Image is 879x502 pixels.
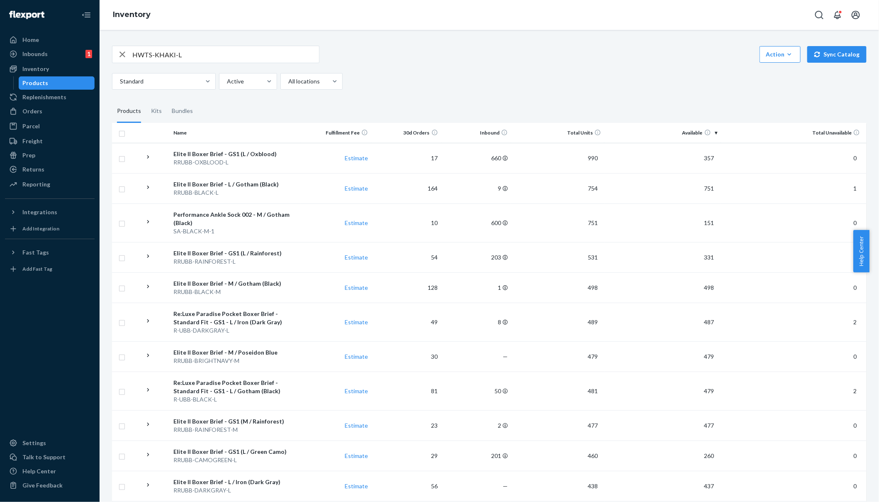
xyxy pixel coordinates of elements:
a: Estimate [345,482,368,490]
div: RRUBB-BLACK-L [173,189,298,197]
div: Elite II Boxer Brief - GS1 (L / Green Camo) [173,448,298,456]
a: Help Center [5,465,95,478]
td: 54 [371,242,441,272]
span: 489 [584,318,601,326]
a: Reporting [5,178,95,191]
div: Fast Tags [22,248,49,257]
span: 0 [850,254,860,261]
td: 49 [371,303,441,341]
td: 30 [371,341,441,372]
span: — [503,482,508,490]
td: 56 [371,471,441,501]
span: 498 [584,284,601,291]
a: Add Fast Tag [5,262,95,276]
div: SA-BLACK-M-1 [173,227,298,235]
th: Total Unavailable [721,123,867,143]
div: Prep [22,151,35,159]
th: Name [170,123,301,143]
span: 479 [584,353,601,360]
span: 151 [701,219,718,226]
div: Elite II Boxer Brief - GS1 (M / Rainforest) [173,417,298,426]
div: Action [766,50,794,59]
a: Estimate [345,185,368,192]
div: RRUBB-CAMOGREEN-L [173,456,298,464]
div: RRUBB-OXBLOOD-L [173,158,298,167]
button: Give Feedback [5,479,95,492]
button: Integrations [5,206,95,219]
div: Re:Luxe Paradise Pocket Boxer Brief - Standard Fit - GS1 - L / Gotham (Black) [173,379,298,395]
div: Talk to Support [22,453,66,461]
td: 201 [441,441,511,471]
span: 477 [701,422,718,429]
div: Elite II Boxer Brief - GS1 (L / Rainforest) [173,249,298,257]
span: 479 [701,353,718,360]
a: Estimate [345,154,368,162]
div: Elite II Boxer Brief - M / Gotham (Black) [173,279,298,288]
span: 2 [850,318,860,326]
span: 260 [701,452,718,459]
div: Freight [22,137,43,145]
a: Estimate [345,452,368,459]
td: 23 [371,410,441,441]
a: Freight [5,135,95,148]
a: Talk to Support [5,451,95,464]
div: Integrations [22,208,57,216]
a: Orders [5,105,95,118]
a: Add Integration [5,222,95,235]
div: Products [117,100,141,123]
button: Fast Tags [5,246,95,259]
a: Estimate [345,219,368,226]
td: 10 [371,203,441,242]
div: R-UBB-DARKGRAY-L [173,326,298,335]
td: 128 [371,272,441,303]
th: Fulfillment Fee [301,123,371,143]
ol: breadcrumbs [106,3,157,27]
span: 990 [584,154,601,162]
th: Total Units [511,123,604,143]
a: Inventory [5,62,95,76]
div: Add Fast Tag [22,265,52,272]
button: Action [760,46,801,63]
div: R-UBB-BLACK-L [173,395,298,404]
button: Close Navigation [78,7,95,23]
td: 29 [371,441,441,471]
span: 357 [701,154,718,162]
input: Search inventory by name or sku [132,46,319,63]
div: Reporting [22,180,50,189]
div: Elite II Boxer Brief - M / Poseidon Blue [173,348,298,357]
span: 2 [850,387,860,394]
td: 164 [371,173,441,203]
img: Flexport logo [9,11,44,19]
a: Prep [5,149,95,162]
th: 30d Orders [371,123,441,143]
a: Estimate [345,353,368,360]
div: Re:Luxe Paradise Pocket Boxer Brief - Standard Fit - GS1 - L / Iron (Dark Gray) [173,310,298,326]
span: 0 [850,422,860,429]
td: 50 [441,372,511,410]
span: 438 [584,482,601,490]
div: Elite II Boxer Brief - L / Gotham (Black) [173,180,298,189]
span: 0 [850,482,860,490]
a: Estimate [345,254,368,261]
span: 0 [850,219,860,226]
div: Home [22,36,39,44]
span: 477 [584,422,601,429]
a: Estimate [345,387,368,394]
div: RRUBB-BLACK-M [173,288,298,296]
div: RRUBB-BRIGHTNAVY-M [173,357,298,365]
span: 437 [701,482,718,490]
div: Kits [151,100,162,123]
div: Give Feedback [22,481,63,490]
span: 0 [850,154,860,162]
a: Estimate [345,284,368,291]
span: 481 [584,387,601,394]
button: Open account menu [847,7,864,23]
td: 1 [441,272,511,303]
input: Standard [119,77,120,86]
button: Help Center [853,230,869,272]
th: Inbound [441,123,511,143]
div: Performance Ankle Sock 002 - M / Gotham (Black) [173,211,298,227]
div: Elite II Boxer Brief - L / Iron (Dark Gray) [173,478,298,486]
